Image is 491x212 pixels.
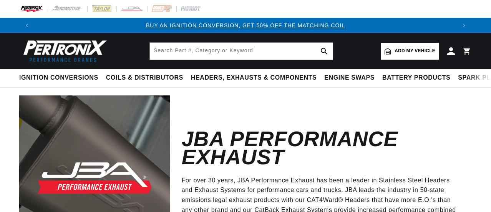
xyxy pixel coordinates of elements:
[35,21,456,30] div: Announcement
[187,69,320,87] summary: Headers, Exhausts & Components
[378,69,454,87] summary: Battery Products
[381,43,439,60] a: Add my vehicle
[324,74,375,82] span: Engine Swaps
[102,69,187,87] summary: Coils & Distributors
[316,43,333,60] button: search button
[19,18,35,33] button: Translation missing: en.sections.announcements.previous_announcement
[182,130,460,166] h2: JBA Performance Exhaust
[320,69,378,87] summary: Engine Swaps
[19,74,98,82] span: Ignition Conversions
[19,69,102,87] summary: Ignition Conversions
[395,47,435,55] span: Add my vehicle
[382,74,450,82] span: Battery Products
[106,74,183,82] span: Coils & Distributors
[19,38,108,64] img: Pertronix
[150,43,333,60] input: Search Part #, Category or Keyword
[35,21,456,30] div: 1 of 3
[146,22,345,28] a: BUY AN IGNITION CONVERSION, GET 50% OFF THE MATCHING COIL
[456,18,472,33] button: Translation missing: en.sections.announcements.next_announcement
[191,74,317,82] span: Headers, Exhausts & Components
